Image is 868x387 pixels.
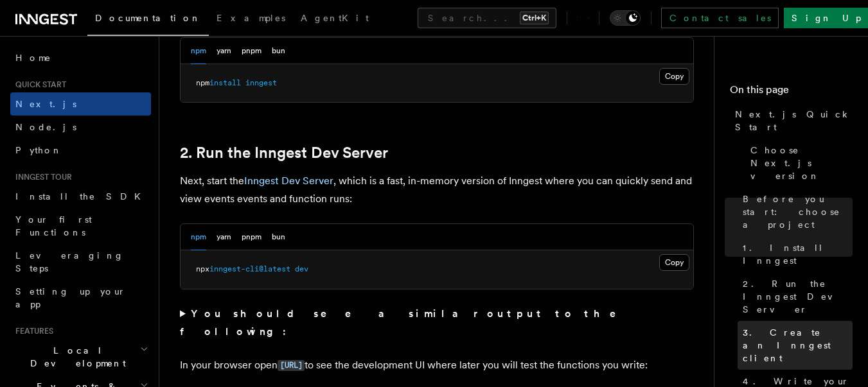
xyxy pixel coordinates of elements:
span: Documentation [95,13,201,23]
a: Leveraging Steps [10,244,151,280]
span: 3. Create an Inngest client [743,326,853,365]
a: 1. Install Inngest [738,236,853,272]
span: Setting up your app [15,286,126,309]
kbd: Ctrl+K [520,12,549,24]
span: AgentKit [301,13,369,23]
button: yarn [217,224,231,250]
button: yarn [217,38,231,64]
span: install [209,78,241,87]
a: Next.js Quick Start [730,103,853,139]
a: Your first Functions [10,208,151,244]
button: Toggle dark mode [610,10,641,26]
a: Before you start: choose a project [738,187,853,236]
button: Copy [659,68,689,85]
span: Features [10,326,53,336]
button: Copy [659,254,689,271]
a: [URL] [278,359,305,371]
span: Python [15,145,62,155]
span: npx [196,264,209,273]
span: Quick start [10,80,66,90]
a: 3. Create an Inngest client [738,321,853,370]
a: Choose Next.js version [745,139,853,187]
p: In your browser open to see the development UI where later you will test the functions you write: [180,356,694,375]
span: inngest [245,78,277,87]
span: inngest-cli@latest [209,264,290,273]
button: Local Development [10,339,151,375]
a: Node.js [10,116,151,139]
span: Next.js Quick Start [735,108,853,133]
a: 2. Run the Inngest Dev Server [180,144,388,162]
button: npm [191,224,206,250]
button: Search...Ctrl+K [418,8,556,28]
a: 2. Run the Inngest Dev Server [738,272,853,321]
summary: You should see a similar output to the following: [180,305,694,341]
h4: On this page [730,82,853,103]
span: npm [196,78,209,87]
a: Documentation [87,4,209,36]
span: Examples [217,13,285,23]
button: pnpm [242,38,261,64]
a: Examples [209,4,293,35]
span: Install the SDK [15,191,148,202]
button: bun [272,224,285,250]
a: Contact sales [661,8,779,28]
button: npm [191,38,206,64]
span: Inngest tour [10,172,72,182]
span: Node.js [15,122,76,132]
a: Install the SDK [10,185,151,208]
span: Choose Next.js version [750,144,853,182]
span: Local Development [10,344,140,370]
span: Next.js [15,99,76,109]
strong: You should see a similar output to the following: [180,307,634,338]
span: Home [15,51,51,64]
button: bun [272,38,285,64]
span: 2. Run the Inngest Dev Server [743,277,853,316]
a: AgentKit [293,4,376,35]
code: [URL] [278,360,305,371]
span: 1. Install Inngest [743,241,853,267]
span: dev [295,264,308,273]
span: Your first Functions [15,214,92,237]
a: Home [10,46,151,69]
a: Inngest Dev Server [244,175,333,187]
span: Before you start: choose a project [743,193,853,231]
a: Python [10,139,151,162]
a: Setting up your app [10,280,151,316]
a: Next.js [10,92,151,116]
span: Leveraging Steps [15,250,124,273]
button: pnpm [242,224,261,250]
p: Next, start the , which is a fast, in-memory version of Inngest where you can quickly send and vi... [180,172,694,208]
